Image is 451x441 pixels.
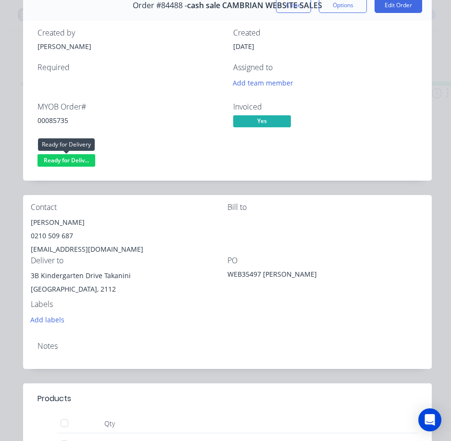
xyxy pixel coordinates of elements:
div: 0210 509 687 [31,229,227,243]
div: [PERSON_NAME] [38,41,222,51]
div: Deliver to [31,256,227,265]
button: Add team member [233,76,299,89]
div: Status [38,141,222,150]
div: Qty [81,414,138,433]
div: Required [38,63,222,72]
span: Yes [233,115,291,127]
div: Assigned to [233,63,417,72]
div: Created by [38,28,222,37]
button: Add labels [25,313,70,326]
span: Order #84488 - [133,1,187,10]
div: Bill to [227,203,424,212]
div: Created [233,28,417,37]
div: Open Intercom Messenger [418,408,441,431]
div: [PERSON_NAME]0210 509 687[EMAIL_ADDRESS][DOMAIN_NAME] [31,216,227,256]
div: PO [227,256,424,265]
div: Products [38,393,71,404]
div: WEB35497 [PERSON_NAME] [227,269,348,282]
div: Invoiced [233,102,417,111]
div: Contact [31,203,227,212]
div: [PERSON_NAME] [31,216,227,229]
div: 00085735 [38,115,222,125]
button: Add team member [228,76,299,89]
button: Ready for Deliv... [38,154,95,169]
div: Labels [31,300,227,309]
span: Ready for Deliv... [38,154,95,166]
div: MYOB Order # [38,102,222,111]
div: Notes [38,342,417,351]
div: Ready for Delivery [38,138,95,151]
div: 3B Kindergarten Drive Takanini[GEOGRAPHIC_DATA], 2112 [31,269,227,300]
div: [GEOGRAPHIC_DATA], 2112 [31,282,227,296]
div: 3B Kindergarten Drive Takanini [31,269,227,282]
span: cash sale CAMBRIAN WEBSITE SALES [187,1,322,10]
div: [EMAIL_ADDRESS][DOMAIN_NAME] [31,243,227,256]
span: [DATE] [233,42,254,51]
